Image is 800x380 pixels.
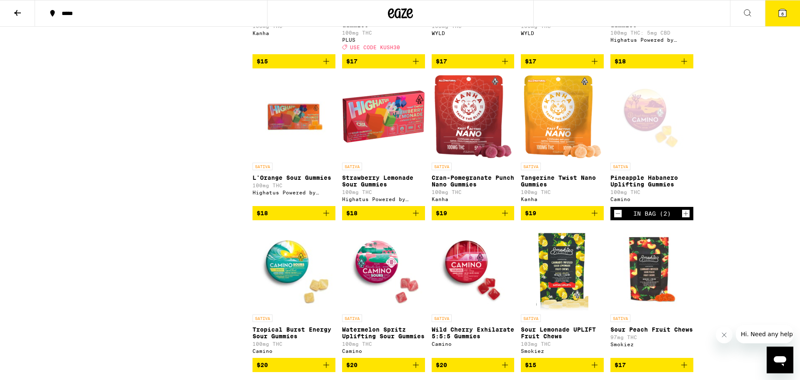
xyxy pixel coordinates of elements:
button: Add to bag [521,358,604,372]
a: Open page for Cran-Pomegranate Punch Nano Gummies from Kanha [432,75,515,206]
button: Add to bag [252,206,335,220]
img: Camino - Wild Cherry Exhilarate 5:5:5 Gummies [432,227,515,310]
span: Hi. Need any help? [5,6,60,13]
a: Open page for Tropical Burst Energy Sour Gummies from Camino [252,227,335,358]
img: Highatus Powered by Cannabiotix - L'Orange Sour Gummies [252,75,335,159]
span: $18 [346,210,357,216]
p: Cran-Pomegranate Punch Nano Gummies [432,174,515,188]
span: 6 [781,11,784,16]
p: SATIVA [342,163,362,170]
button: Add to bag [342,206,425,220]
span: $19 [525,210,536,216]
p: SATIVA [342,315,362,322]
p: L'Orange Sour Gummies [252,174,335,181]
button: Decrement [614,209,622,218]
p: 100mg THC [432,189,515,195]
p: SATIVA [521,163,541,170]
button: Add to bag [521,54,604,68]
p: 103mg THC [521,341,604,347]
div: Camino [432,341,515,347]
p: SATIVA [252,163,272,170]
button: Add to bag [252,54,335,68]
span: USE CODE KUSH30 [350,45,400,50]
iframe: Button to launch messaging window [767,347,793,373]
a: Open page for Watermelon Spritz Uplifting Sour Gummies from Camino [342,227,425,358]
div: Kanha [432,196,515,202]
p: Tropical Burst Energy Sour Gummies [252,326,335,340]
span: $18 [257,210,268,216]
span: $17 [525,58,536,65]
div: Camino [610,196,693,202]
div: In Bag (2) [633,210,671,217]
a: Open page for Tangerine Twist Nano Gummies from Kanha [521,75,604,206]
div: Highatus Powered by Cannabiotix [610,37,693,43]
a: Open page for Sour Peach Fruit Chews from Smokiez [610,227,693,358]
p: SATIVA [432,315,452,322]
a: Open page for Pineapple Habanero Uplifting Gummies from Camino [610,75,693,207]
span: $20 [346,362,357,368]
span: $19 [436,210,447,216]
div: PLUS [342,37,425,43]
p: SATIVA [521,315,541,322]
img: Camino - Tropical Burst Energy Sour Gummies [252,227,335,310]
button: Add to bag [610,54,693,68]
a: Open page for Sour Lemonade UPLIFT Fruit Chews from Smokiez [521,227,604,358]
span: $20 [257,362,268,368]
p: 100mg THC [342,189,425,195]
button: Add to bag [610,358,693,372]
span: $20 [436,362,447,368]
button: Add to bag [432,358,515,372]
div: WYLD [432,30,515,36]
p: 100mg THC [342,341,425,347]
p: SATIVA [252,315,272,322]
p: Pineapple Habanero Uplifting Gummies [610,174,693,188]
img: Highatus Powered by Cannabiotix - Strawberry Lemonade Sour Gummies [342,75,425,159]
p: SATIVA [432,163,452,170]
button: Increment [682,209,690,218]
p: 100mg THC: 5mg CBD [610,30,693,35]
img: Smokiez - Sour Lemonade UPLIFT Fruit Chews [536,227,588,310]
p: 100mg THC [610,189,693,195]
div: Smokiez [521,348,604,354]
p: 100mg THC [252,183,335,188]
p: 100mg THC [252,341,335,347]
button: Add to bag [252,358,335,372]
button: Add to bag [432,54,515,68]
a: Open page for L'Orange Sour Gummies from Highatus Powered by Cannabiotix [252,75,335,206]
p: SATIVA [610,315,630,322]
div: Camino [342,348,425,354]
div: Smokiez [610,342,693,347]
p: Strawberry Lemonade Sour Gummies [342,174,425,188]
iframe: Message from company [736,325,793,343]
div: Kanha [521,196,604,202]
p: 100mg THC [521,189,604,195]
p: Sour Peach Fruit Chews [610,326,693,333]
a: Open page for Wild Cherry Exhilarate 5:5:5 Gummies from Camino [432,227,515,358]
p: Tangerine Twist Nano Gummies [521,174,604,188]
div: Kanha [252,30,335,36]
span: $17 [346,58,357,65]
div: Highatus Powered by Cannabiotix [252,190,335,195]
p: SATIVA [610,163,630,170]
span: $15 [525,362,536,368]
div: WYLD [521,30,604,36]
span: $18 [615,58,626,65]
span: $17 [436,58,447,65]
img: Kanha - Tangerine Twist Nano Gummies [523,75,601,159]
div: Camino [252,348,335,354]
p: Wild Cherry Exhilarate 5:5:5 Gummies [432,326,515,340]
p: 97mg THC [610,335,693,340]
button: Add to bag [342,358,425,372]
span: $17 [615,362,626,368]
img: Camino - Watermelon Spritz Uplifting Sour Gummies [342,227,425,310]
span: $15 [257,58,268,65]
img: Smokiez - Sour Peach Fruit Chews [610,227,693,310]
button: Add to bag [342,54,425,68]
p: Watermelon Spritz Uplifting Sour Gummies [342,326,425,340]
button: Add to bag [521,206,604,220]
p: 100mg THC [342,30,425,35]
a: Open page for Strawberry Lemonade Sour Gummies from Highatus Powered by Cannabiotix [342,75,425,206]
button: Add to bag [432,206,515,220]
iframe: Close message [716,327,732,343]
div: Highatus Powered by Cannabiotix [342,196,425,202]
